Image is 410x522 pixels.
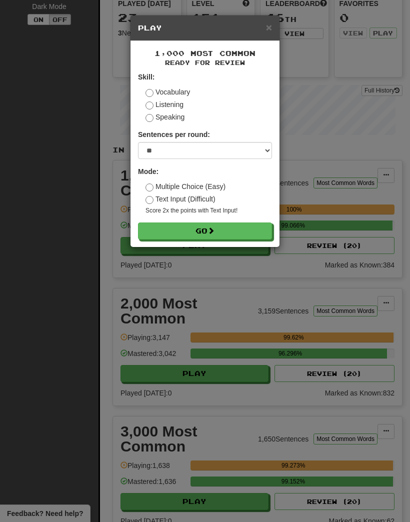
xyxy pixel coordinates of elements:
input: Vocabulary [145,89,153,97]
input: Multiple Choice (Easy) [145,183,153,191]
label: Text Input (Difficult) [145,194,215,204]
button: Close [266,22,272,32]
label: Listening [145,99,183,109]
strong: Mode: [138,167,158,175]
h5: Play [138,23,272,33]
button: Go [138,222,272,239]
strong: Skill: [138,73,154,81]
small: Score 2x the points with Text Input ! [145,206,272,215]
span: 1,000 Most Common [154,49,255,57]
label: Speaking [145,112,184,122]
input: Text Input (Difficult) [145,196,153,204]
input: Speaking [145,114,153,122]
label: Sentences per round: [138,129,210,139]
input: Listening [145,101,153,109]
span: × [266,21,272,33]
label: Vocabulary [145,87,190,97]
small: Ready for Review [138,58,272,67]
label: Multiple Choice (Easy) [145,181,225,191]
